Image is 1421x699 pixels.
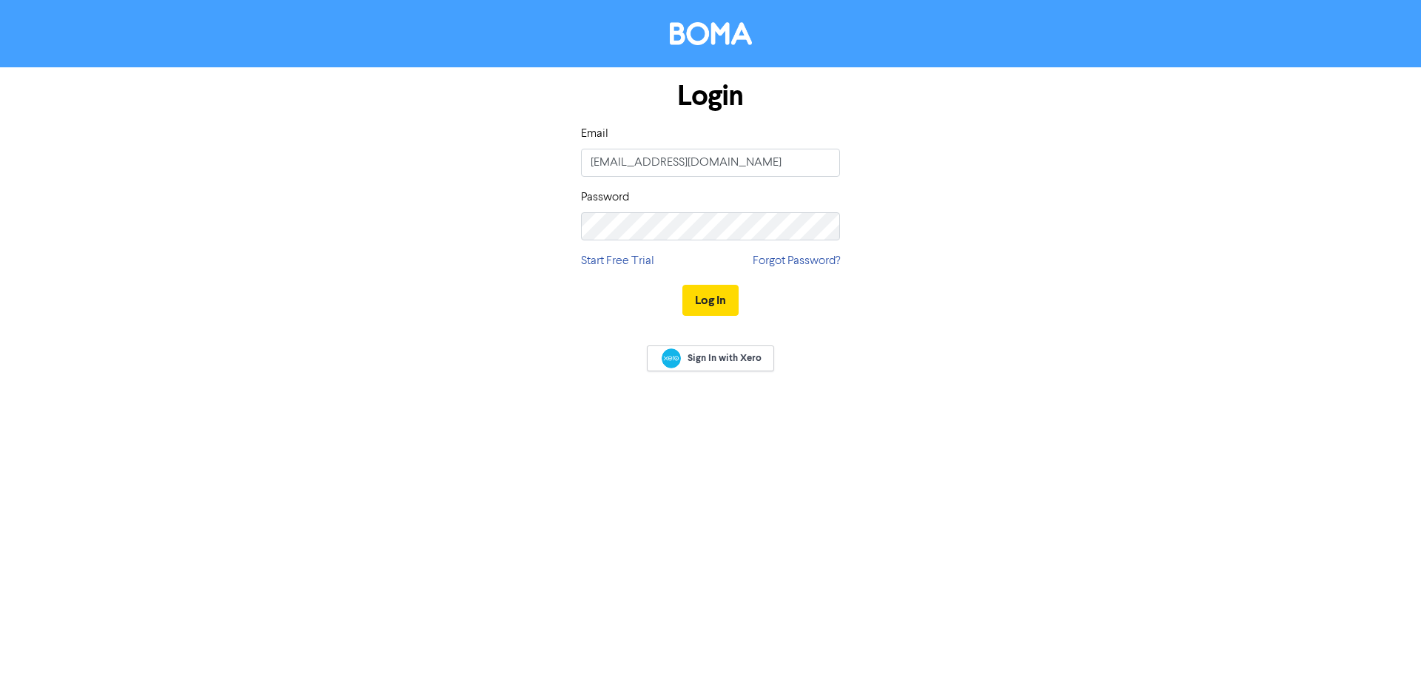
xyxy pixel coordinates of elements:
[670,22,752,45] img: BOMA Logo
[688,351,762,365] span: Sign In with Xero
[753,252,840,270] a: Forgot Password?
[1347,628,1421,699] iframe: Chat Widget
[647,345,774,371] a: Sign In with Xero
[581,79,840,113] h1: Login
[581,252,654,270] a: Start Free Trial
[662,348,681,368] img: Xero logo
[581,189,629,206] label: Password
[682,285,739,316] button: Log In
[581,125,608,143] label: Email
